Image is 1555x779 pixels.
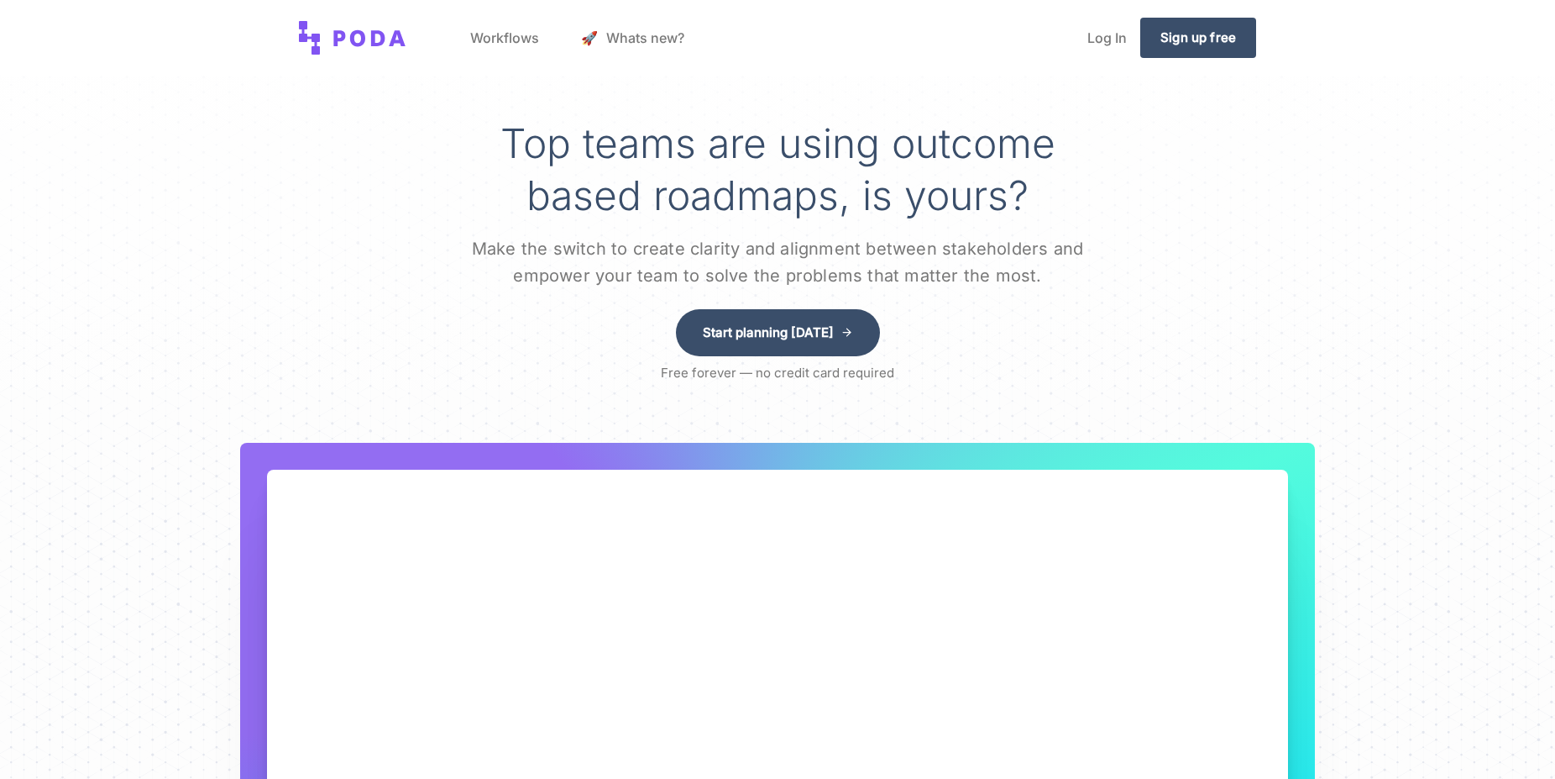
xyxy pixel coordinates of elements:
[1074,6,1140,70] a: Log In
[1140,18,1256,58] a: Sign up free
[500,118,1055,220] span: Top teams are using outcome based roadmaps, is yours?
[457,6,552,70] a: Workflows
[568,6,698,70] a: launch Whats new?
[661,363,894,383] p: Free forever — no credit card required
[581,24,603,51] span: launch
[676,309,880,356] a: Start planning [DATE]
[299,21,406,55] img: Poda: Opportunity solution trees
[442,235,1113,289] p: Make the switch to create clarity and alignment between stakeholders and empower your team to sol...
